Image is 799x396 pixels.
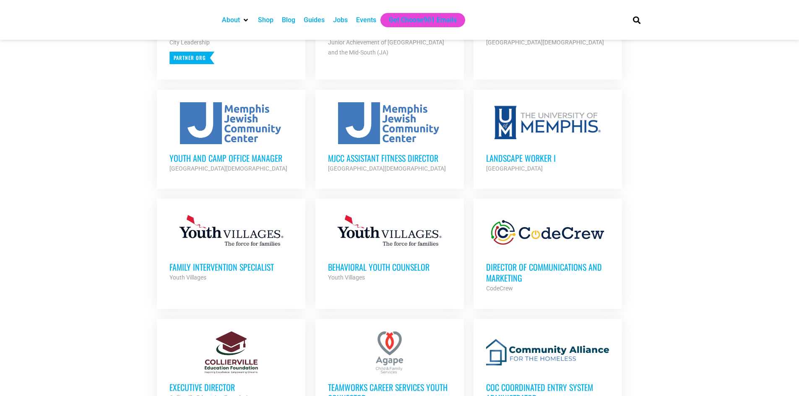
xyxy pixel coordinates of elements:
[169,165,287,172] strong: [GEOGRAPHIC_DATA][DEMOGRAPHIC_DATA]
[282,15,295,25] a: Blog
[486,285,513,292] strong: CodeCrew
[486,261,609,283] h3: Director of Communications and Marketing
[474,90,622,186] a: Landscape Worker I [GEOGRAPHIC_DATA]
[169,382,293,393] h3: Executive Director
[169,261,293,272] h3: Family Intervention Specialist
[486,153,609,163] h3: Landscape Worker I
[486,39,604,46] strong: [GEOGRAPHIC_DATA][DEMOGRAPHIC_DATA]
[315,199,464,295] a: Behavioral Youth Counselor Youth Villages
[630,13,643,27] div: Search
[304,15,325,25] a: Guides
[169,153,293,163] h3: Youth and Camp Office Manager
[157,199,305,295] a: Family Intervention Specialist Youth Villages
[315,90,464,186] a: MJCC Assistant Fitness Director [GEOGRAPHIC_DATA][DEMOGRAPHIC_DATA]
[169,274,206,281] strong: Youth Villages
[328,261,451,272] h3: Behavioral Youth Counselor
[328,165,446,172] strong: [GEOGRAPHIC_DATA][DEMOGRAPHIC_DATA]
[258,15,273,25] a: Shop
[169,52,214,64] p: Partner Org
[333,15,348,25] a: Jobs
[328,153,451,163] h3: MJCC Assistant Fitness Director
[486,165,543,172] strong: [GEOGRAPHIC_DATA]
[389,15,457,25] a: Get Choose901 Emails
[169,39,210,46] strong: City Leadership
[474,199,622,306] a: Director of Communications and Marketing CodeCrew
[218,13,254,27] div: About
[356,15,376,25] a: Events
[222,15,240,25] a: About
[157,90,305,186] a: Youth and Camp Office Manager [GEOGRAPHIC_DATA][DEMOGRAPHIC_DATA]
[218,13,619,27] nav: Main nav
[328,274,365,281] strong: Youth Villages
